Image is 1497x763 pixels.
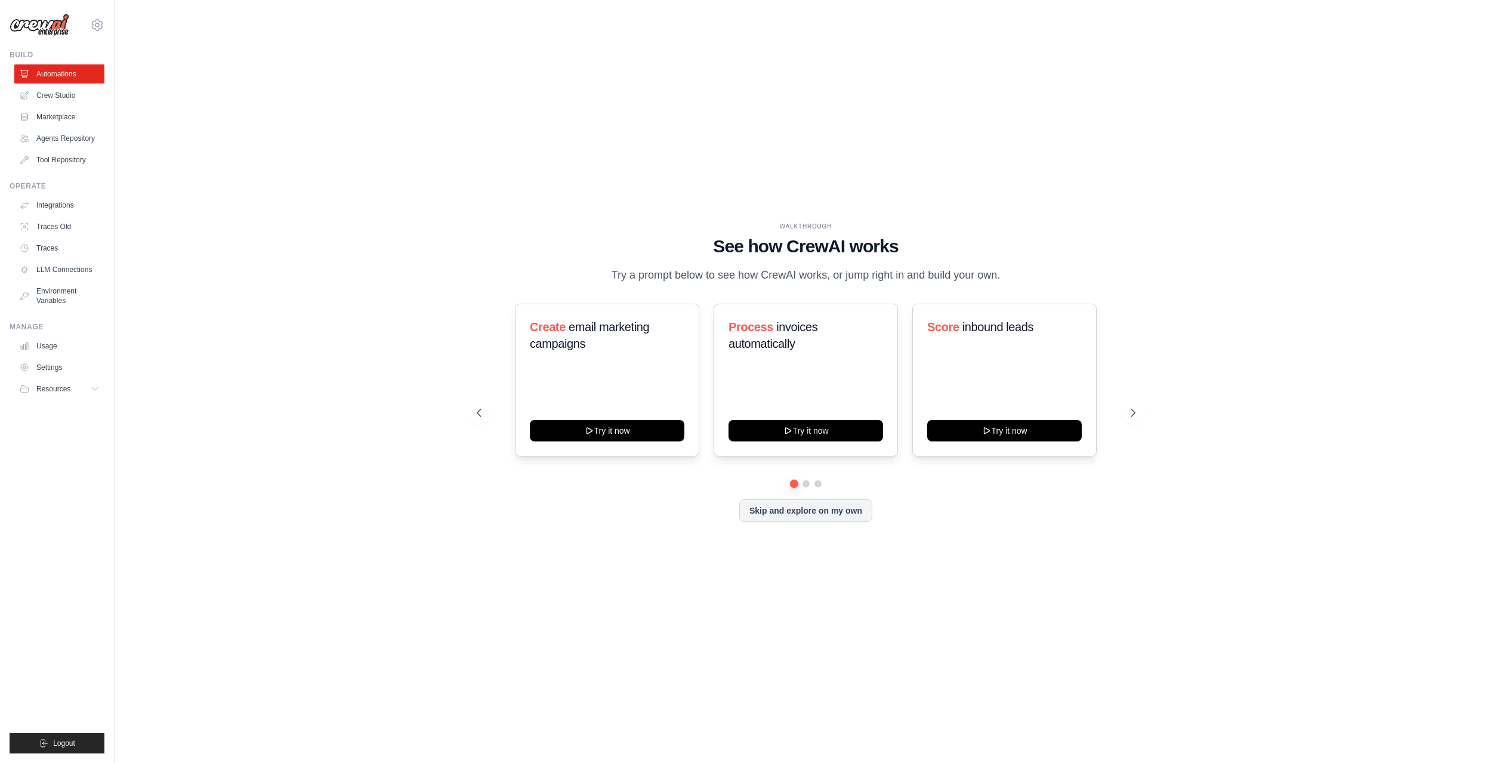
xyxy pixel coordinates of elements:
iframe: Chat Widget [1437,706,1497,763]
span: Logout [53,739,75,748]
span: Create [530,320,566,333]
button: Try it now [729,420,883,441]
button: Logout [10,733,104,753]
a: Settings [14,358,104,377]
span: Score [927,320,959,333]
img: Logo [10,14,69,36]
a: Integrations [14,196,104,215]
span: Resources [36,384,70,394]
a: Traces [14,239,104,258]
p: Try a prompt below to see how CrewAI works, or jump right in and build your own. [606,267,1007,284]
a: Crew Studio [14,86,104,105]
div: WALKTHROUGH [477,222,1135,231]
a: LLM Connections [14,260,104,279]
a: Environment Variables [14,282,104,310]
div: Manage [10,322,104,332]
a: Automations [14,64,104,84]
div: Build [10,50,104,60]
button: Try it now [530,420,684,441]
a: Traces Old [14,217,104,236]
h1: See how CrewAI works [477,236,1135,257]
span: Process [729,320,773,333]
span: invoices automatically [729,320,817,350]
a: Tool Repository [14,150,104,169]
span: email marketing campaigns [530,320,649,350]
a: Agents Repository [14,129,104,148]
div: Operate [10,181,104,191]
a: Usage [14,336,104,356]
a: Marketplace [14,107,104,126]
button: Skip and explore on my own [739,499,872,522]
button: Resources [14,379,104,399]
button: Try it now [927,420,1082,441]
span: inbound leads [962,320,1033,333]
